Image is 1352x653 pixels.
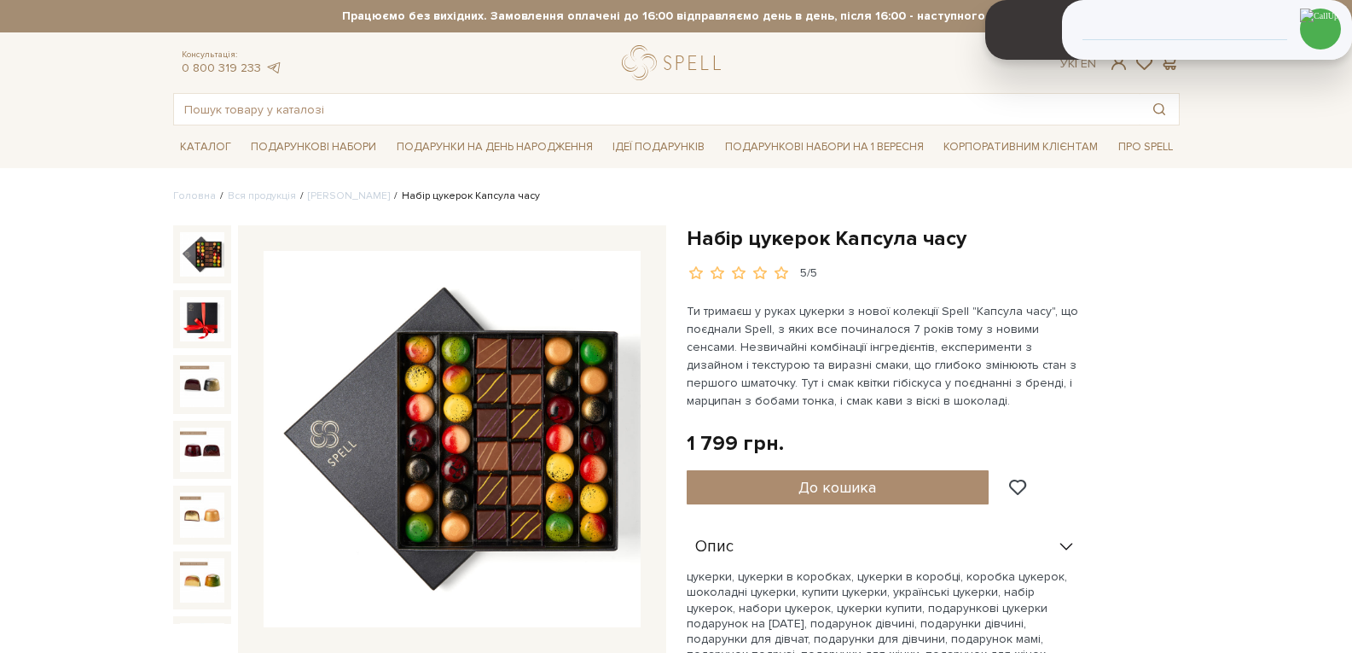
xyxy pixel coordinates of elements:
[1075,56,1077,71] span: |
[606,134,711,160] a: Ідеї подарунків
[687,225,1180,252] h1: Набір цукерок Капсула часу
[180,493,224,537] img: Набір цукерок Капсула часу
[390,134,600,160] a: Подарунки на День народження
[180,297,224,341] img: Набір цукерок Капсула часу
[687,470,989,504] button: До кошика
[718,132,931,161] a: Подарункові набори на 1 Вересня
[622,45,728,80] a: logo
[182,61,261,75] a: 0 800 319 233
[173,9,1180,24] strong: Працюємо без вихідних. Замовлення оплачені до 16:00 відправляємо день в день, після 16:00 - насту...
[1111,134,1180,160] a: Про Spell
[182,50,282,61] span: Консультація:
[180,428,224,472] img: Набір цукерок Капсула часу
[800,265,817,282] div: 5/5
[1060,56,1096,72] div: Ук
[265,61,282,75] a: telegram
[244,134,383,160] a: Подарункові набори
[390,189,540,204] li: Набір цукерок Капсула часу
[1140,94,1179,125] button: Пошук товару у каталозі
[180,558,224,603] img: Набір цукерок Капсула часу
[228,189,296,202] a: Вся продукція
[173,134,238,160] a: Каталог
[937,132,1105,161] a: Корпоративним клієнтам
[264,251,641,628] img: Набір цукерок Капсула часу
[174,94,1140,125] input: Пошук товару у каталозі
[687,430,784,457] div: 1 799 грн.
[687,302,1087,410] p: Ти тримаєш у руках цукерки з нової колекції Spell "Капсула часу", що поєднали Spell, з яких все п...
[308,189,390,202] a: [PERSON_NAME]
[180,232,224,277] img: Набір цукерок Капсула часу
[1081,56,1096,71] a: En
[798,478,876,497] span: До кошика
[180,362,224,406] img: Набір цукерок Капсула часу
[695,539,734,555] span: Опис
[173,189,216,202] a: Головна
